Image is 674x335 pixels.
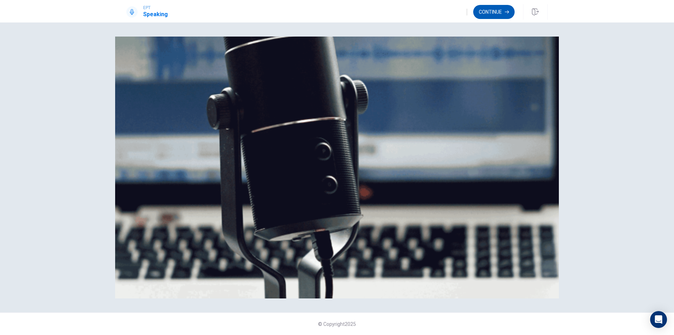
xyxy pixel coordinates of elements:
[318,321,356,327] span: © Copyright 2025
[473,5,515,19] button: Continue
[143,10,168,19] h1: Speaking
[143,5,168,10] span: EPT
[650,311,667,328] div: Open Intercom Messenger
[115,37,559,298] img: speaking intro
